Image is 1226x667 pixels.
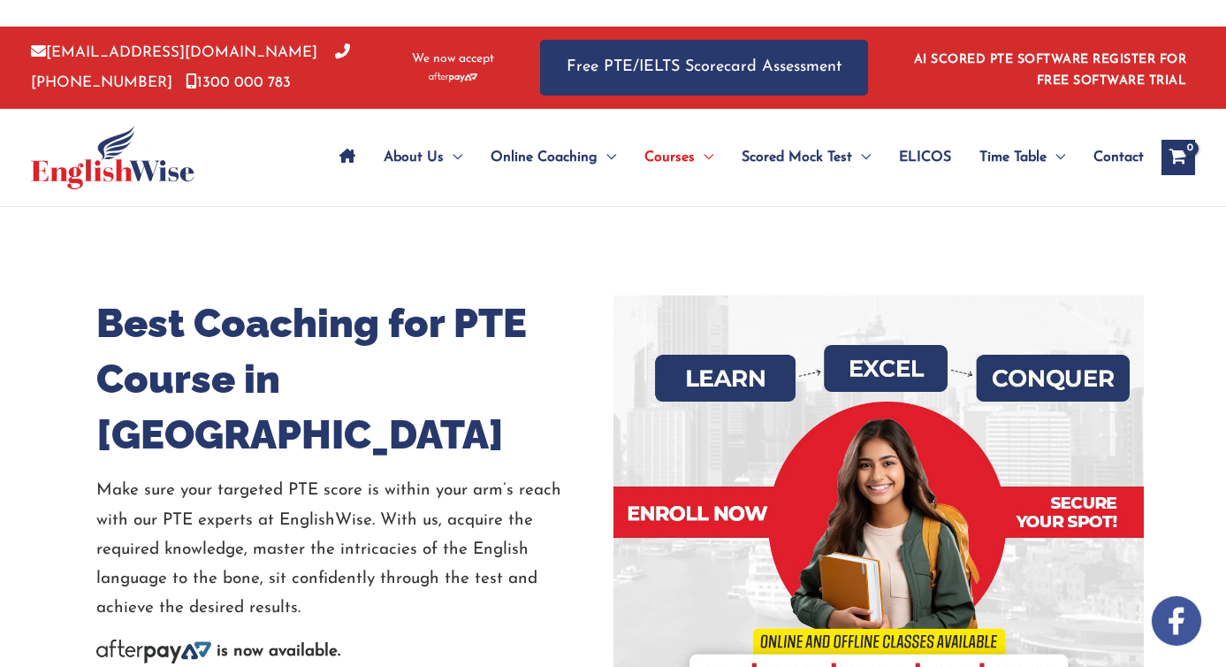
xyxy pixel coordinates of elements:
[899,126,951,188] span: ELICOS
[1152,596,1201,646] img: white-facebook.png
[540,40,868,96] a: Free PTE/IELTS Scorecard Assessment
[96,640,211,663] img: Afterpay-Logo
[1079,126,1144,188] a: Contact
[31,126,194,189] img: cropped-ew-logo
[186,75,291,90] a: 1300 000 783
[598,126,616,188] span: Menu Toggle
[31,45,350,89] a: [PHONE_NUMBER]
[217,643,340,660] b: is now available.
[965,126,1079,188] a: Time TableMenu Toggle
[491,126,598,188] span: Online Coaching
[1093,126,1144,188] span: Contact
[885,126,965,188] a: ELICOS
[384,126,444,188] span: About Us
[852,126,871,188] span: Menu Toggle
[412,50,494,68] span: We now accept
[1047,126,1065,188] span: Menu Toggle
[96,295,600,463] h1: Best Coaching for PTE Course in [GEOGRAPHIC_DATA]
[695,126,713,188] span: Menu Toggle
[325,126,1144,188] nav: Site Navigation: Main Menu
[31,45,317,60] a: [EMAIL_ADDRESS][DOMAIN_NAME]
[444,126,462,188] span: Menu Toggle
[644,126,695,188] span: Courses
[369,126,476,188] a: About UsMenu Toggle
[979,126,1047,188] span: Time Table
[914,53,1187,88] a: AI SCORED PTE SOFTWARE REGISTER FOR FREE SOFTWARE TRIAL
[429,73,477,82] img: Afterpay-Logo
[630,126,727,188] a: CoursesMenu Toggle
[476,126,630,188] a: Online CoachingMenu Toggle
[742,126,852,188] span: Scored Mock Test
[1161,140,1195,175] a: View Shopping Cart, empty
[96,476,600,623] p: Make sure your targeted PTE score is within your arm’s reach with our PTE experts at EnglishWise....
[727,126,885,188] a: Scored Mock TestMenu Toggle
[903,39,1195,96] aside: Header Widget 1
